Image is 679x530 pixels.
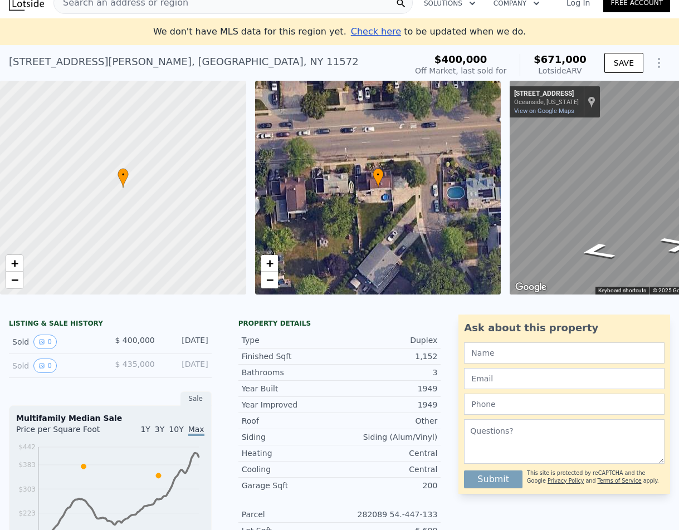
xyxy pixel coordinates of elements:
tspan: $303 [18,485,36,493]
div: 1949 [339,383,437,394]
span: 1Y [140,425,150,434]
button: Submit [464,470,522,488]
div: • [373,168,384,188]
div: Type [242,335,340,346]
div: 3 [339,367,437,378]
div: Cooling [242,464,340,475]
span: − [11,273,18,287]
div: Lotside ARV [534,65,587,76]
input: Name [464,342,665,364]
input: Email [464,368,665,389]
div: [DATE] [164,359,208,373]
span: 10Y [169,425,183,434]
div: Parcel [242,509,340,520]
span: + [266,256,273,270]
tspan: $223 [18,509,36,517]
span: • [118,170,129,180]
div: Sold [12,359,101,373]
div: 282089 54.-447-133 [339,509,437,520]
a: Zoom in [261,255,278,272]
span: + [11,256,18,270]
span: $ 400,000 [115,336,154,345]
span: • [373,170,384,180]
button: View historical data [33,359,57,373]
a: Zoom in [6,255,23,272]
input: Phone [464,394,665,415]
div: [STREET_ADDRESS][PERSON_NAME] , [GEOGRAPHIC_DATA] , NY 11572 [9,54,359,70]
div: Central [339,464,437,475]
div: Sold [12,335,101,349]
div: We don't have MLS data for this region yet. [153,25,526,38]
div: Sale [180,391,212,406]
div: Siding (Alum/Vinyl) [339,431,437,443]
a: Terms of Service [598,478,642,484]
span: $671,000 [534,53,587,65]
div: • [118,168,129,188]
a: Privacy Policy [548,478,584,484]
button: View historical data [33,335,57,349]
div: 1949 [339,399,437,410]
img: Google [512,280,549,295]
path: Go South, Allon St [564,239,631,264]
div: Price per Square Foot [16,424,110,441]
div: 200 [339,480,437,491]
div: LISTING & SALE HISTORY [9,319,212,330]
button: SAVE [604,53,643,73]
a: Show location on map [588,96,595,108]
span: Max [188,425,204,436]
div: Oceanside, [US_STATE] [514,99,579,106]
div: Central [339,448,437,459]
div: Bathrooms [242,367,340,378]
div: Ask about this property [464,320,665,336]
a: View on Google Maps [514,107,574,115]
tspan: $383 [18,461,36,469]
span: − [266,273,273,287]
div: [STREET_ADDRESS] [514,90,579,99]
div: Multifamily Median Sale [16,413,204,424]
span: Check here [351,26,401,37]
div: Year Improved [242,399,340,410]
span: $400,000 [434,53,487,65]
div: Garage Sqft [242,480,340,491]
tspan: $442 [18,443,36,451]
div: Finished Sqft [242,351,340,362]
div: This site is protected by reCAPTCHA and the Google and apply. [527,466,665,488]
div: Property details [238,319,441,328]
span: $ 435,000 [115,360,154,369]
div: Heating [242,448,340,459]
div: Siding [242,431,340,443]
div: Other [339,415,437,426]
div: [DATE] [164,335,208,349]
div: Roof [242,415,340,426]
div: Year Built [242,383,340,394]
div: to be updated when we do. [351,25,526,38]
a: Zoom out [6,272,23,288]
button: Show Options [648,52,670,74]
div: Duplex [339,335,437,346]
div: Off Market, last sold for [415,65,506,76]
button: Keyboard shortcuts [598,287,646,295]
a: Open this area in Google Maps (opens a new window) [512,280,549,295]
a: Zoom out [261,272,278,288]
div: 1,152 [339,351,437,362]
span: 3Y [155,425,164,434]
